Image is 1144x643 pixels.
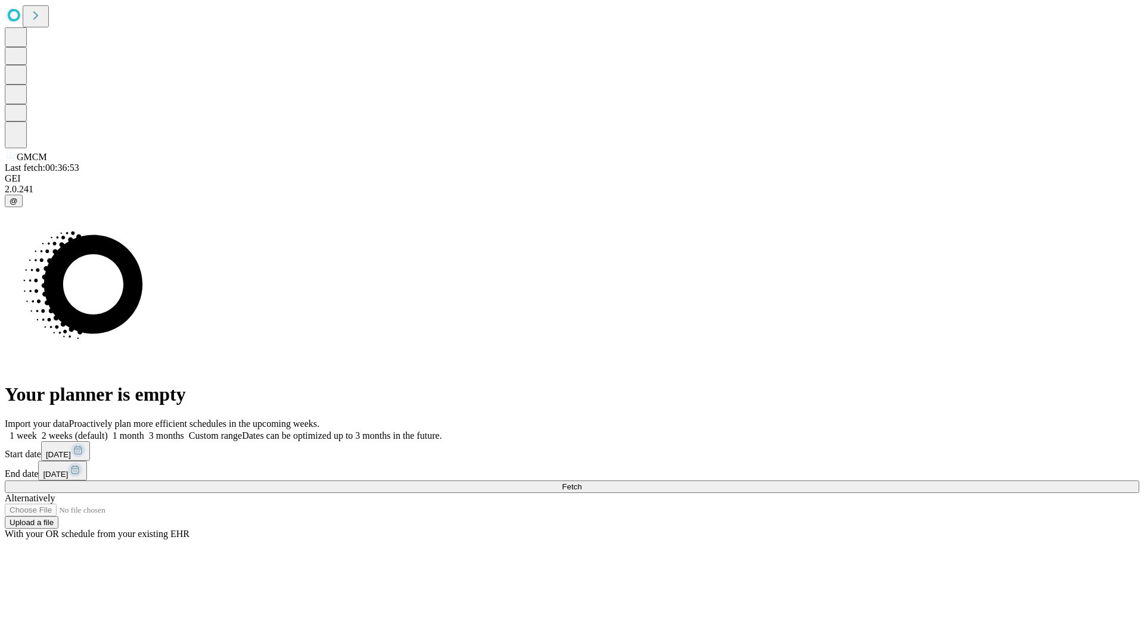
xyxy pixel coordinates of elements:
[5,493,55,503] span: Alternatively
[149,430,184,441] span: 3 months
[5,419,69,429] span: Import your data
[10,430,37,441] span: 1 week
[5,441,1139,461] div: Start date
[562,482,582,491] span: Fetch
[10,196,18,205] span: @
[69,419,319,429] span: Proactively plan more efficient schedules in the upcoming weeks.
[42,430,108,441] span: 2 weeks (default)
[46,450,71,459] span: [DATE]
[17,152,47,162] span: GMCM
[5,480,1139,493] button: Fetch
[5,184,1139,195] div: 2.0.241
[5,195,23,207] button: @
[189,430,242,441] span: Custom range
[5,461,1139,480] div: End date
[5,173,1139,184] div: GEI
[242,430,442,441] span: Dates can be optimized up to 3 months in the future.
[43,470,68,479] span: [DATE]
[5,529,189,539] span: With your OR schedule from your existing EHR
[5,383,1139,405] h1: Your planner is empty
[41,441,90,461] button: [DATE]
[5,516,58,529] button: Upload a file
[38,461,87,480] button: [DATE]
[113,430,144,441] span: 1 month
[5,163,79,173] span: Last fetch: 00:36:53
